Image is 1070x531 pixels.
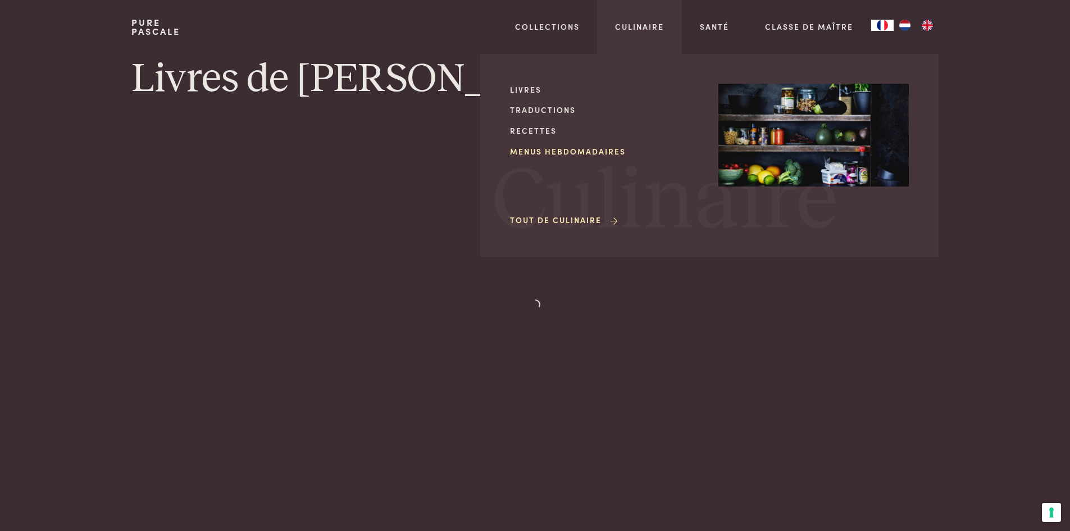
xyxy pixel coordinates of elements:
a: Classe de maître [765,21,853,33]
a: EN [916,20,939,31]
a: Tout de Culinaire [510,214,620,226]
button: Vos préférences en matière de consentement pour les technologies de suivi [1042,503,1061,522]
a: Recettes [510,125,700,137]
div: Language [871,20,894,31]
a: FR [871,20,894,31]
h1: Livres de [PERSON_NAME] [131,54,938,105]
img: Culinaire [718,84,909,187]
a: Culinaire [615,21,664,33]
ul: Language list [894,20,939,31]
a: Livres [510,84,700,96]
a: Traductions [510,104,700,116]
span: Culinaire [492,159,838,245]
a: Santé [700,21,729,33]
a: Menus hebdomadaires [510,146,700,157]
a: Collections [515,21,580,33]
a: NL [894,20,916,31]
a: PurePascale [131,18,180,36]
aside: Language selected: Français [871,20,939,31]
